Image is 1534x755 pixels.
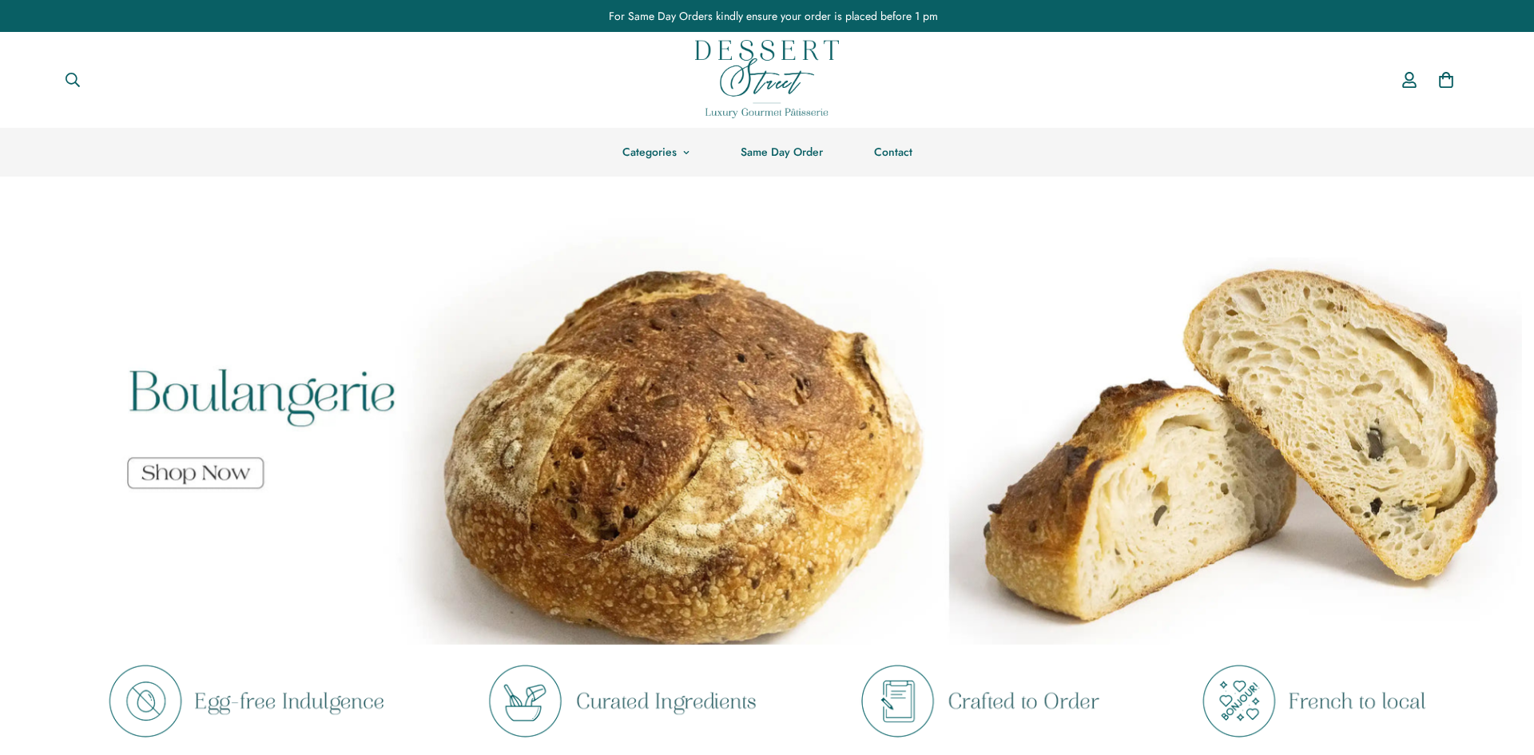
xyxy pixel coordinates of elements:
a: Contact [848,128,938,177]
a: Categories [597,128,715,177]
img: Dessert Street [695,40,839,118]
a: 0 [1428,62,1464,98]
a: Account [1391,57,1428,103]
a: Dessert Street [695,32,839,128]
a: Same Day Order [715,128,848,177]
button: Search [52,62,93,97]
